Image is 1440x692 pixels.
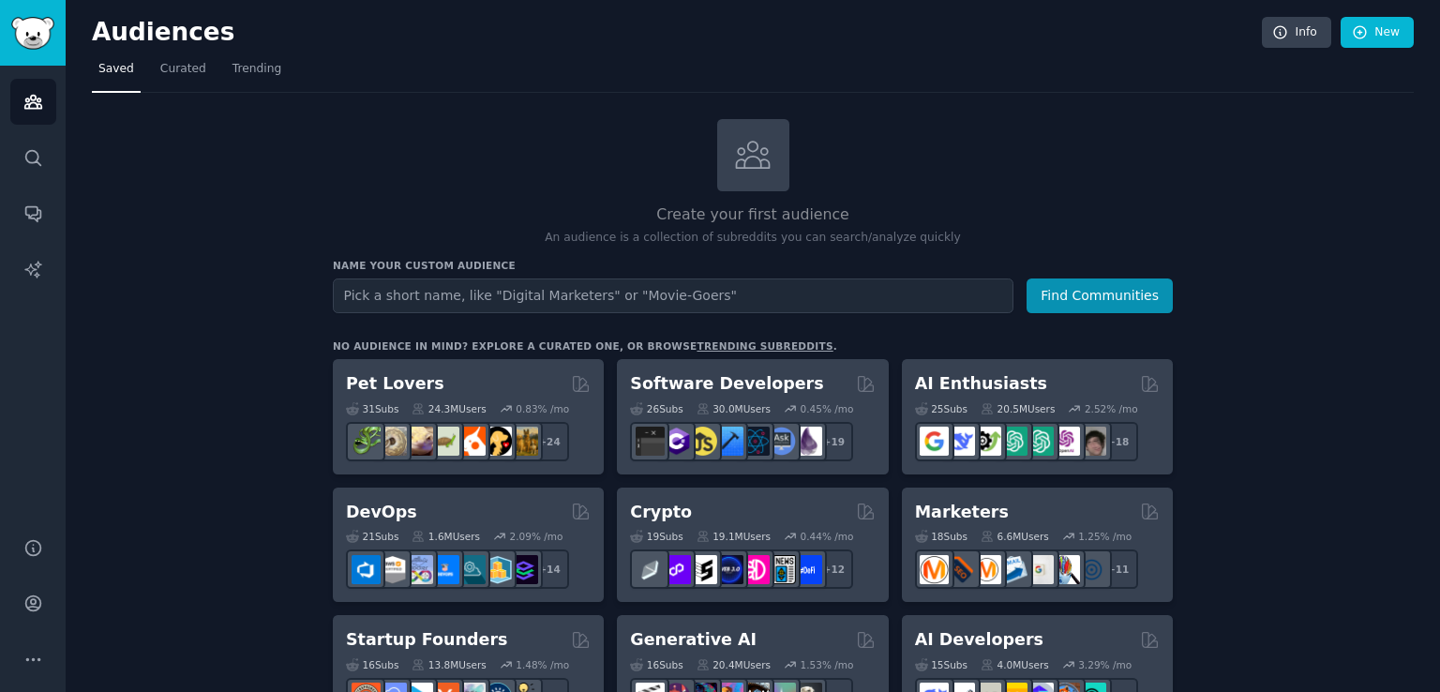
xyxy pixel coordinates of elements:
img: CryptoNews [767,555,796,584]
div: 19.1M Users [697,530,771,543]
img: OnlineMarketing [1077,555,1106,584]
div: 30.0M Users [697,402,771,415]
button: Find Communities [1027,278,1173,313]
img: chatgpt_promptDesign [998,427,1027,456]
div: 26 Sub s [630,402,682,415]
img: GoogleGeminiAI [920,427,949,456]
a: Saved [92,54,141,93]
h2: DevOps [346,501,417,524]
div: 1.53 % /mo [801,658,854,671]
div: 18 Sub s [915,530,967,543]
div: + 11 [1099,549,1138,589]
div: + 12 [814,549,853,589]
a: trending subreddits [697,340,832,352]
div: 31 Sub s [346,402,398,415]
img: herpetology [352,427,381,456]
div: 4.0M Users [981,658,1049,671]
img: learnjavascript [688,427,717,456]
div: 13.8M Users [412,658,486,671]
div: + 18 [1099,422,1138,461]
div: 6.6M Users [981,530,1049,543]
img: defi_ [793,555,822,584]
img: chatgpt_prompts_ [1025,427,1054,456]
img: leopardgeckos [404,427,433,456]
img: web3 [714,555,743,584]
img: iOSProgramming [714,427,743,456]
div: 16 Sub s [346,658,398,671]
img: defiblockchain [741,555,770,584]
div: 1.6M Users [412,530,480,543]
div: 19 Sub s [630,530,682,543]
h2: Create your first audience [333,203,1173,227]
div: 2.09 % /mo [510,530,563,543]
span: Saved [98,61,134,78]
img: turtle [430,427,459,456]
h2: Generative AI [630,628,757,652]
img: content_marketing [920,555,949,584]
img: platformengineering [457,555,486,584]
div: 0.45 % /mo [801,402,854,415]
div: 20.4M Users [697,658,771,671]
img: ethstaker [688,555,717,584]
input: Pick a short name, like "Digital Marketers" or "Movie-Goers" [333,278,1013,313]
img: Docker_DevOps [404,555,433,584]
div: 24.3M Users [412,402,486,415]
div: 0.83 % /mo [516,402,569,415]
span: Curated [160,61,206,78]
div: 3.29 % /mo [1078,658,1132,671]
div: 1.25 % /mo [1078,530,1132,543]
h2: AI Enthusiasts [915,372,1047,396]
div: No audience in mind? Explore a curated one, or browse . [333,339,837,353]
img: PetAdvice [483,427,512,456]
a: Info [1262,17,1331,49]
img: software [636,427,665,456]
img: azuredevops [352,555,381,584]
img: AskComputerScience [767,427,796,456]
img: cockatiel [457,427,486,456]
img: googleads [1025,555,1054,584]
div: 21 Sub s [346,530,398,543]
a: Trending [226,54,288,93]
div: 0.44 % /mo [801,530,854,543]
img: aws_cdk [483,555,512,584]
img: ethfinance [636,555,665,584]
h2: Pet Lovers [346,372,444,396]
img: Emailmarketing [998,555,1027,584]
h2: Startup Founders [346,628,507,652]
img: bigseo [946,555,975,584]
img: OpenAIDev [1051,427,1080,456]
img: AItoolsCatalog [972,427,1001,456]
img: elixir [793,427,822,456]
div: + 24 [530,422,569,461]
div: 1.48 % /mo [516,658,569,671]
img: csharp [662,427,691,456]
h2: Crypto [630,501,692,524]
img: DevOpsLinks [430,555,459,584]
div: 2.52 % /mo [1085,402,1138,415]
img: GummySearch logo [11,17,54,50]
img: reactnative [741,427,770,456]
img: MarketingResearch [1051,555,1080,584]
p: An audience is a collection of subreddits you can search/analyze quickly [333,230,1173,247]
span: Trending [232,61,281,78]
img: ballpython [378,427,407,456]
h2: Marketers [915,501,1009,524]
div: 25 Sub s [915,402,967,415]
div: + 19 [814,422,853,461]
img: AWS_Certified_Experts [378,555,407,584]
img: ArtificalIntelligence [1077,427,1106,456]
h3: Name your custom audience [333,259,1173,272]
a: Curated [154,54,213,93]
img: dogbreed [509,427,538,456]
img: PlatformEngineers [509,555,538,584]
img: AskMarketing [972,555,1001,584]
div: 16 Sub s [630,658,682,671]
h2: Audiences [92,18,1262,48]
img: 0xPolygon [662,555,691,584]
h2: Software Developers [630,372,823,396]
img: DeepSeek [946,427,975,456]
div: + 14 [530,549,569,589]
div: 15 Sub s [915,658,967,671]
div: 20.5M Users [981,402,1055,415]
h2: AI Developers [915,628,1043,652]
